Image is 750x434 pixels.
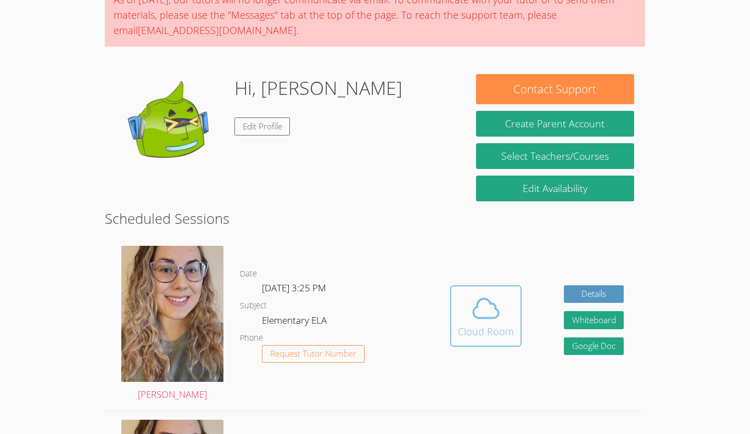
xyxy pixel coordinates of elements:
span: Request Tutor Number [270,350,356,358]
a: Details [564,285,624,303]
button: Create Parent Account [476,111,634,137]
a: Select Teachers/Courses [476,143,634,169]
a: Google Doc [564,337,624,356]
a: Edit Availability [476,176,634,201]
div: Cloud Room [458,324,514,339]
h2: Scheduled Sessions [105,208,645,229]
h1: Hi, [PERSON_NAME] [234,74,402,102]
dd: Elementary ELA [262,313,329,331]
img: avatar.png [121,246,223,382]
dt: Date [240,267,257,281]
a: Edit Profile [234,117,290,136]
span: [DATE] 3:25 PM [262,281,326,294]
a: [PERSON_NAME] [121,246,223,403]
button: Whiteboard [564,311,624,329]
dt: Subject [240,299,267,313]
button: Contact Support [476,74,634,104]
dt: Phone [240,331,263,345]
button: Cloud Room [450,285,522,347]
img: default.png [116,74,226,184]
button: Request Tutor Number [262,345,365,363]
